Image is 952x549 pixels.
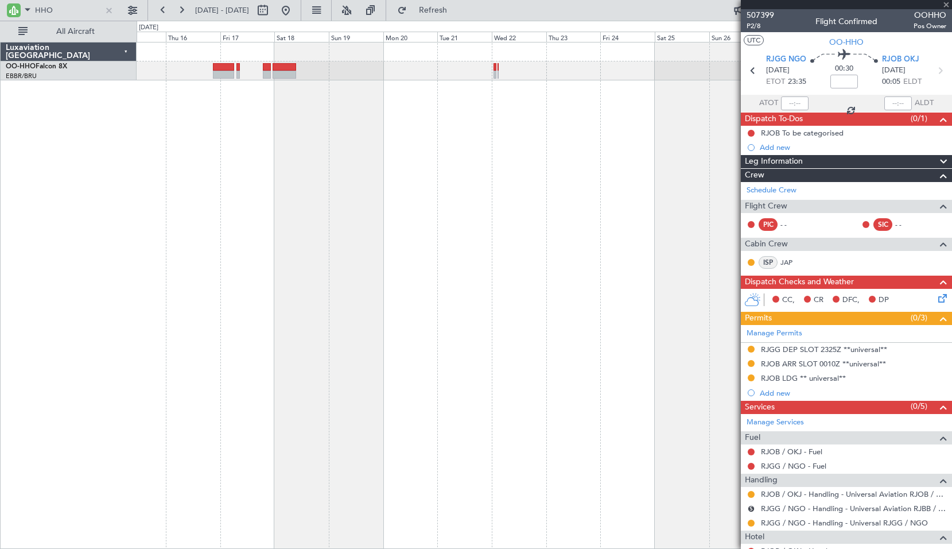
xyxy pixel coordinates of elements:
[745,401,775,414] span: Services
[392,1,461,20] button: Refresh
[761,345,887,354] div: RJGG DEP SLOT 2325Z **universal**
[873,218,892,231] div: SIC
[782,295,795,306] span: CC,
[546,32,601,42] div: Thu 23
[274,32,329,42] div: Sat 18
[383,32,438,42] div: Mon 20
[780,257,806,268] a: JAP
[882,54,919,65] span: RJOB OKJ
[761,489,946,499] a: RJOB / OKJ - Handling - Universal Aviation RJOB / OKJ
[895,219,921,230] div: - -
[759,218,778,231] div: PIC
[911,113,927,125] span: (0/1)
[911,400,927,412] span: (0/5)
[761,128,844,138] div: RJOB To be categorised
[747,9,774,21] span: 507399
[745,276,854,289] span: Dispatch Checks and Weather
[745,113,803,126] span: Dispatch To-Dos
[492,32,546,42] div: Wed 22
[911,312,927,324] span: (0/3)
[882,76,900,88] span: 00:05
[761,504,946,513] a: RJGG / NGO - Handling - Universal Aviation RJBB / KIX
[6,63,67,70] a: OO-HHOFalcon 8X
[780,219,806,230] div: - -
[6,72,37,80] a: EBBR/BRU
[814,295,823,306] span: CR
[761,447,822,457] a: RJOB / OKJ - Fuel
[759,256,778,269] div: ISP
[437,32,492,42] div: Tue 21
[744,35,764,45] button: UTC
[745,431,760,444] span: Fuel
[747,185,796,196] a: Schedule Crew
[195,5,249,16] span: [DATE] - [DATE]
[835,63,853,75] span: 00:30
[761,359,886,369] div: RJOB ARR SLOT 0010Z **universal**
[745,531,764,544] span: Hotel
[745,169,764,182] span: Crew
[220,32,275,42] div: Fri 17
[747,328,802,339] a: Manage Permits
[600,32,655,42] div: Fri 24
[761,461,826,471] a: RJGG / NGO - Fuel
[915,98,934,109] span: ALDT
[30,28,121,36] span: All Aircraft
[914,9,946,21] span: OOHHO
[788,76,806,88] span: 23:35
[745,155,803,168] span: Leg Information
[759,98,778,109] span: ATOT
[747,417,804,428] a: Manage Services
[111,32,166,42] div: Wed 15
[879,295,889,306] span: DP
[914,21,946,31] span: Pos Owner
[766,54,806,65] span: RJGG NGO
[842,295,860,306] span: DFC,
[760,388,946,398] div: Add new
[13,22,125,41] button: All Aircraft
[747,21,774,31] span: P2/8
[709,32,764,42] div: Sun 26
[329,32,383,42] div: Sun 19
[760,142,946,152] div: Add new
[903,76,922,88] span: ELDT
[166,32,220,42] div: Thu 16
[409,6,457,14] span: Refresh
[829,36,864,48] span: OO-HHO
[35,2,101,19] input: A/C (Reg. or Type)
[655,32,709,42] div: Sat 25
[766,65,790,76] span: [DATE]
[6,63,36,70] span: OO-HHO
[745,312,772,325] span: Permits
[761,518,928,528] a: RJGG / NGO - Handling - Universal RJGG / NGO
[745,200,787,213] span: Flight Crew
[139,23,158,33] div: [DATE]
[815,16,877,28] div: Flight Confirmed
[745,474,778,487] span: Handling
[748,505,755,512] button: S
[766,76,785,88] span: ETOT
[745,238,788,251] span: Cabin Crew
[882,65,906,76] span: [DATE]
[761,373,846,383] div: RJOB LDG ** universal**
